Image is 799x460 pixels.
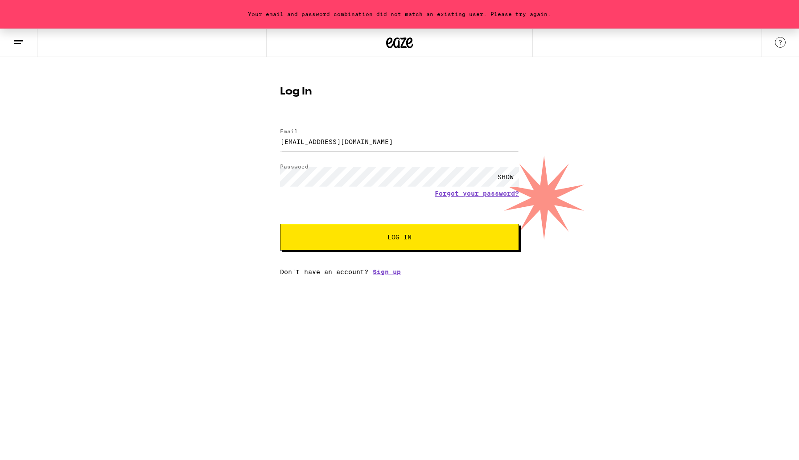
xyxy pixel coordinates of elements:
[387,234,412,240] span: Log In
[280,224,519,251] button: Log In
[280,128,298,134] label: Email
[492,167,519,187] div: SHOW
[373,268,401,275] a: Sign up
[280,86,519,97] h1: Log In
[280,131,519,152] input: Email
[280,164,309,169] label: Password
[5,6,64,13] span: Hi. Need any help?
[280,268,519,275] div: Don't have an account?
[435,190,519,197] a: Forgot your password?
